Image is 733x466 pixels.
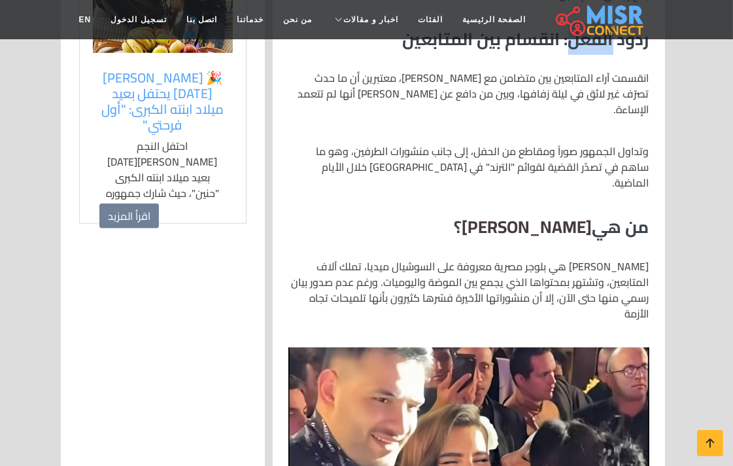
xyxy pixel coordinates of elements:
h3: ردود الفعل: انقسام بين المتابعين [288,29,649,49]
span: اخبار و مقالات [343,14,398,26]
a: 🎉 [PERSON_NAME][DATE] يحتفل بعيد ميلاد ابنته الكبرى: "أول فرحتي" [99,70,226,133]
img: main.misr_connect [556,3,643,36]
a: الفئات [408,7,452,32]
h3: من هي ؟ [288,217,649,237]
p: [PERSON_NAME] هي بلوجر مصرية معروفة على السوشيال ميديا، تملك آلاف المتابعين، وتشتهر بمحتواها الذي... [288,259,649,321]
p: انقسمت آراء المتابعين بين متضامن مع [PERSON_NAME]، معتبرين أن ما حدث تصرّف غير لائق في ليلة زفافه... [288,70,649,117]
a: الصفحة الرئيسية [452,7,536,32]
a: من نحن [273,7,322,32]
a: EN [69,7,101,32]
a: اقرأ المزيد [99,204,159,228]
a: اخبار و مقالات [322,7,408,32]
a: اتصل بنا [177,7,227,32]
a: [PERSON_NAME] [462,211,592,243]
a: تسجيل الدخول [101,7,176,32]
p: احتفل النجم [PERSON_NAME][DATE] بعيد ميلاد ابنته الكبرى "حنين"، حيث شارك جمهوره عبر حساباته الرسم... [99,138,226,264]
a: خدماتنا [227,7,273,32]
p: وتداول الجمهور صوراً ومقاطع من الحفل، إلى جانب منشورات الطرفين، وهو ما ساهم في تصدّر القضية لقوائ... [288,143,649,190]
